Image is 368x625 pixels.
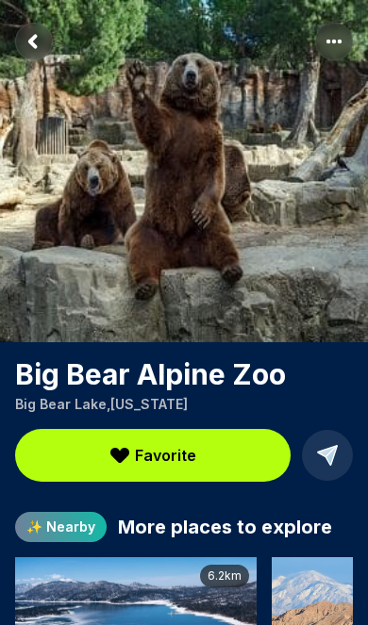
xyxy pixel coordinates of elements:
h1: Big Bear Alpine Zoo [15,357,353,391]
div: 6.2km [200,565,249,587]
h2: More places to explore [118,514,332,540]
span: Favorite [135,444,196,467]
button: More options [315,23,353,60]
p: Big Bear Lake , [US_STATE] [15,395,353,414]
button: Return to previous page [15,23,53,60]
div: ✨ Nearby [15,512,107,542]
button: Favorite [15,429,291,482]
